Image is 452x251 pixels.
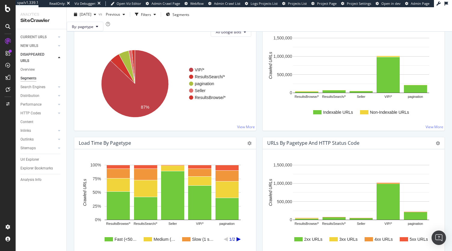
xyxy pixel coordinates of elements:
[311,1,337,6] a: Project Page
[268,179,273,206] text: Crawled URLs
[211,27,251,37] button: All Google Bots
[80,12,91,17] span: 2025 Oct. 13th
[20,12,62,17] div: Analytics
[20,34,56,40] a: CURRENT URLS
[115,237,137,242] text: Fast (<50…
[304,237,322,242] text: 2xx URLs
[245,1,278,6] a: Logs Projects List
[357,95,365,99] text: Seller
[20,165,53,172] div: Explorer Bookmarks
[405,1,429,6] a: Admin Page
[295,95,319,99] text: ResultsBrowse/*
[410,237,428,242] text: 5xx URLs
[408,95,423,99] text: pagination
[384,95,392,99] text: VIP/*
[20,93,56,99] a: Distribution
[106,222,130,226] text: ResultsBrowse/*
[185,1,204,6] a: Webflow
[20,136,34,143] div: Outlinks
[95,218,101,222] text: 0%
[79,139,131,147] h4: Load Time by pagetype
[20,156,62,163] a: Url Explorer
[20,128,56,134] a: Inlinks
[322,222,346,226] text: ResultsSearch/*
[411,1,429,6] span: Admin Page
[20,136,56,143] a: Outlinks
[20,43,38,49] div: NEW URLS
[20,34,47,40] div: CURRENT URLS
[216,29,241,35] span: All Google Bots
[219,222,235,226] text: pagination
[208,1,240,6] a: Admin Crawl List
[79,42,249,126] svg: A chart.
[117,1,141,6] span: Open Viz Editor
[154,237,175,242] text: Medium (…
[192,237,214,242] text: Slow (1 s…
[195,74,225,79] text: ResultsSearch/*
[20,51,56,64] a: DISAPPEARED URLS
[103,12,120,17] span: Previous
[20,93,39,99] div: Distribution
[82,179,87,206] text: Crawled URLs
[290,91,292,95] text: 0
[20,145,56,151] a: Sitemaps
[20,110,41,116] div: HTTP Codes
[339,237,358,242] text: 3xx URLs
[20,156,39,163] div: Url Explorer
[288,1,307,6] span: Projects List
[190,1,204,6] span: Webflow
[20,119,62,125] a: Content
[20,51,51,64] div: DISAPPEARED URLS
[251,1,278,6] span: Logs Projects List
[268,52,273,79] text: Crawled URLs
[20,145,36,151] div: Sitemaps
[237,124,255,129] a: View More
[277,72,292,77] text: 500,000
[49,1,66,6] div: ReadOnly:
[267,32,438,126] svg: A chart.
[381,1,401,6] span: Open in dev
[20,101,41,108] div: Performance
[163,10,192,19] button: Segments
[277,199,292,204] text: 500,000
[376,1,401,6] a: Open in dev
[273,36,292,41] text: 1,500,000
[134,222,158,226] text: ResultsSearch/*
[195,95,226,100] text: ResultsBrowse/*
[20,101,56,108] a: Performance
[436,141,440,145] i: Options
[214,1,240,6] span: Admin Crawl List
[146,1,180,6] a: Admin Crawl Page
[20,75,62,82] a: Segments
[295,222,319,226] text: ResultsBrowse/*
[20,110,56,116] a: HTTP Codes
[93,176,101,181] text: 75%
[426,124,443,129] a: View More
[93,190,101,195] text: 50%
[20,67,62,73] a: Overview
[229,237,235,242] text: 1/2
[72,10,99,19] button: [DATE]
[432,231,446,245] div: Open Intercom Messenger
[75,1,96,6] div: Viz Debugger:
[273,181,292,186] text: 1,000,000
[196,222,204,226] text: VIP/*
[168,222,177,226] text: Seller
[141,12,151,17] div: Filters
[20,119,33,125] div: Content
[151,1,180,6] span: Admin Crawl Page
[20,75,36,82] div: Segments
[290,218,292,222] text: 0
[273,54,292,59] text: 1,000,000
[103,10,127,19] button: Previous
[384,222,392,226] text: VIP/*
[273,163,292,168] text: 1,500,000
[195,81,214,86] text: pagination
[173,12,189,17] span: Segments
[247,141,252,145] i: Options
[317,1,337,6] span: Project Page
[267,139,359,147] h4: URLs by pagetype and HTTP Status Code
[370,110,409,115] text: Non-Indexable URLs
